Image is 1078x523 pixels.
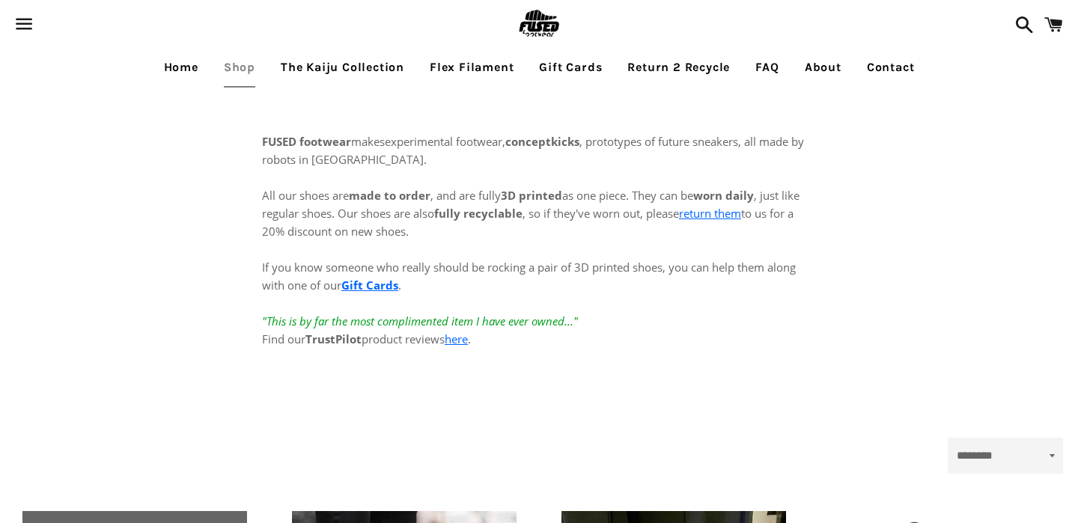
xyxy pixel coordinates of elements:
[305,331,362,346] strong: TrustPilot
[744,49,790,86] a: FAQ
[856,49,926,86] a: Contact
[693,188,754,203] strong: worn daily
[501,188,562,203] strong: 3D printed
[153,49,210,86] a: Home
[445,331,468,346] a: here
[528,49,613,86] a: Gift Cards
[262,134,385,149] span: makes
[505,134,579,149] strong: conceptkicks
[269,49,415,86] a: The Kaiju Collection
[434,206,523,221] strong: fully recyclable
[341,278,398,293] a: Gift Cards
[262,134,351,149] strong: FUSED footwear
[418,49,525,86] a: Flex Filament
[213,49,267,86] a: Shop
[262,314,578,328] em: "This is by far the most complimented item I have ever owned..."
[794,49,853,86] a: About
[679,206,741,221] a: return them
[262,134,804,167] span: experimental footwear, , prototypes of future sneakers, all made by robots in [GEOGRAPHIC_DATA].
[616,49,741,86] a: Return 2 Recycle
[349,188,430,203] strong: made to order
[262,168,816,348] p: All our shoes are , and are fully as one piece. They can be , just like regular shoes. Our shoes ...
